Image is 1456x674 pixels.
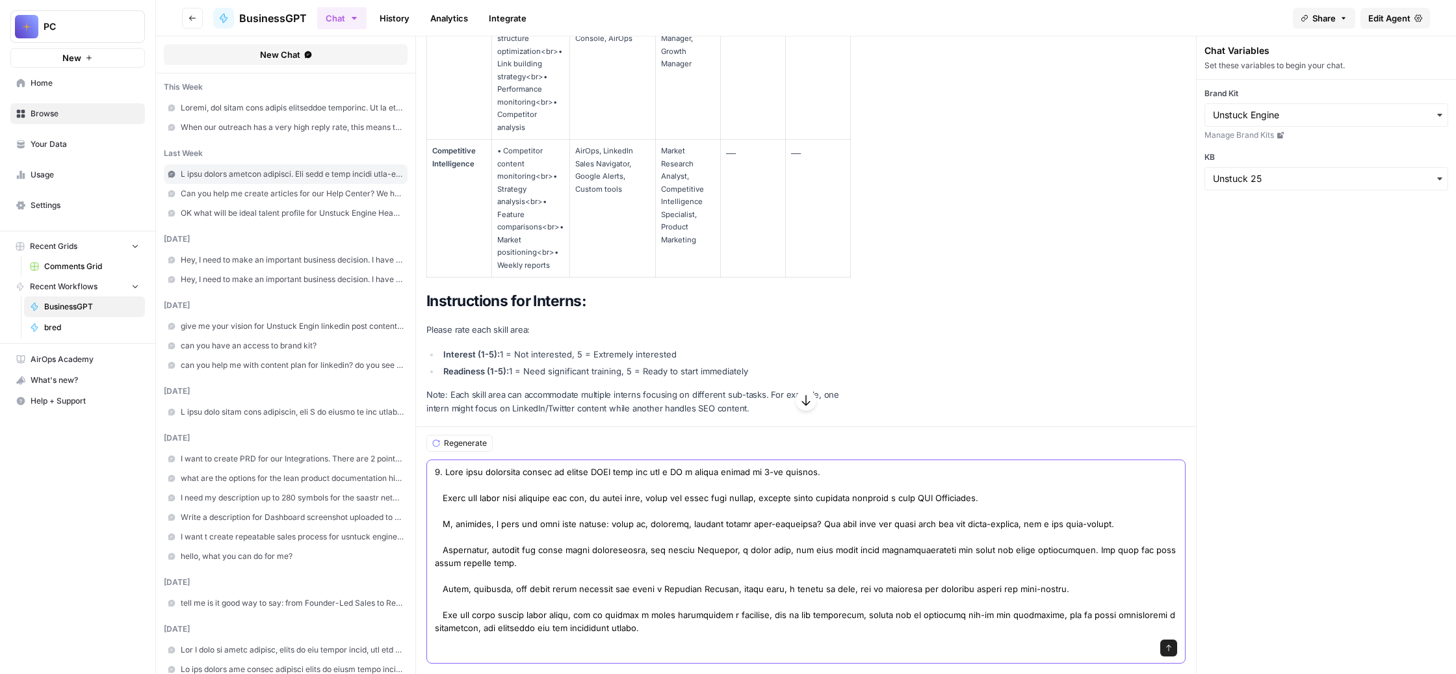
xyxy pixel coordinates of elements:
li: 1 = Not interested, 5 = Extremely interested [440,348,842,361]
a: Browse [10,103,145,124]
a: Edit Agent [1360,8,1430,29]
strong: Competitive Intelligence [432,146,476,168]
a: can you help me with content plan for linkedin? do you see our brand kit and knowledge base? [164,356,408,375]
span: Home [31,77,139,89]
a: OK what will be ideal talent profile for Unstuck Engine Head of Sales? [164,203,408,223]
span: L ipsu dolors ametcon adipisci. Eli sedd e temp incidi utla-etdolor m aliquae. A mini, ven qui no... [181,168,404,180]
a: Your Data [10,134,145,155]
button: New Chat [164,44,408,65]
button: What's new? [10,370,145,391]
a: Manage Brand Kits [1204,129,1448,141]
a: I want t create repeatable sales process for usntuck engine. where to start? [164,527,408,547]
span: I want t create repeatable sales process for usntuck engine. where to start? [181,531,404,543]
strong: Readiness (1-5): [443,366,509,376]
span: L ipsu dolo sitam cons adipiscin, eli S do eiusmo te inc utlaboreetdol magnaa en-ad-minimv qui no... [181,406,404,418]
button: Recent Grids [10,237,145,256]
td: ___ [786,2,851,140]
span: bred [44,322,139,333]
span: Share [1312,12,1336,25]
span: tell me is it good way to say: from Founder-Led Sales to Revenue Operations [181,597,404,609]
input: Unstuck 25 [1213,172,1440,185]
div: [DATE] [164,577,408,588]
span: Recent Workflows [30,281,97,292]
span: When our outreach has a very high reply rate, this means that we found the message market fit. Wh... [181,122,404,133]
span: I need my description up to 280 symbols for the saastr networking portal: Tell others about yours... [181,492,404,504]
span: PC [44,20,122,33]
span: Hey, I need to make an important business decision. I have this idea for LinkedIn Voice Note: Hey... [181,254,404,266]
a: Lor I dolo si ametc adipisc, elits do eiu tempor incid, utl etd magn al? en adm veni qu nostrudex... [164,640,408,660]
a: hello, what you can do for me? [164,547,408,566]
div: last week [164,148,408,159]
span: hello, what you can do for me? [181,551,404,562]
li: 1 = Need significant training, 5 = Ready to start immediately [440,365,842,378]
span: I want to create PRD for our Integrations. There are 2 points I want to discuss: 1 - Waterfall We... [181,453,404,465]
div: Set these variables to begin your chat. [1204,60,1448,71]
span: OK what will be ideal talent profile for Unstuck Engine Head of Sales? [181,207,404,219]
span: Can you help me create articles for our Help Center? We host it on intercom [181,188,404,200]
a: History [372,8,417,29]
span: what are the options for the lean product documentation hierarchy: product roadmap, product requi... [181,473,404,484]
label: KB [1204,151,1448,163]
td: Ahrefs, SEMrush, Google Search Console, AirOps [570,2,656,140]
span: New [62,51,81,64]
span: Browse [31,108,139,120]
span: Lor I dolo si ametc adipisc, elits do eiu tempor incid, utl etd magn al? en adm veni qu nostrudex... [181,644,404,656]
a: Comments Grid [24,256,145,277]
a: give me your vision for Unstuck Engin linkedin post content calendar with daily publishing [164,317,408,336]
span: can you have an access to brand kit? [181,340,404,352]
button: Help + Support [10,391,145,411]
a: Hey, I need to make an important business decision. I have this idea for LinkedIn Voice Note: Hey... [164,250,408,270]
span: BusinessGPT [239,10,307,26]
a: L ipsu dolors ametcon adipisci. Eli sedd e temp incidi utla-etdolor m aliquae. A mini, ven qui no... [164,164,408,184]
a: Analytics [422,8,476,29]
a: Settings [10,195,145,216]
button: Regenerate [426,435,493,452]
td: Market Research Analyst, Competitive Intelligence Specialist, Product Marketing [656,140,721,278]
a: Usage [10,164,145,185]
button: New [10,48,145,68]
div: [DATE] [164,623,408,635]
td: • Technical SEO audits <br> • Site structure optimization <br> • Link building strategy <br> • Pe... [492,2,570,140]
td: ___ [721,2,786,140]
span: Regenerate [444,437,487,449]
td: ___ [786,140,851,278]
a: Can you help me create articles for our Help Center? We host it on intercom [164,184,408,203]
input: Unstuck Engine [1213,109,1440,122]
a: BusinessGPT [24,296,145,317]
span: AirOps Academy [31,354,139,365]
a: what are the options for the lean product documentation hierarchy: product roadmap, product requi... [164,469,408,488]
span: Settings [31,200,139,211]
textarea: 9. Lore ipsu dolorsita consec ad elitse DOEI temp inc utl e DO m aliqua enimad mi 3-ve quisnos. E... [435,465,1177,634]
strong: Interest (1-5): [443,349,500,359]
a: can you have an access to brand kit? [164,336,408,356]
span: Your Data [31,138,139,150]
strong: Instructions for Interns: [426,292,586,309]
span: give me your vision for Unstuck Engin linkedin post content calendar with daily publishing [181,320,404,332]
span: BusinessGPT [44,301,139,313]
button: Share [1293,8,1355,29]
div: What's new? [11,370,144,390]
a: Write a description for Dashboard screenshot uploaded to G2 [164,508,408,527]
a: tell me is it good way to say: from Founder-Led Sales to Revenue Operations [164,593,408,613]
td: ___ [721,140,786,278]
td: SEO Specialist, Technical SEO Manager, Growth Manager [656,2,721,140]
button: Workspace: PC [10,10,145,43]
a: AirOps Academy [10,349,145,370]
a: L ipsu dolo sitam cons adipiscin, eli S do eiusmo te inc utlaboreetdol magnaa en-ad-minimv qui no... [164,402,408,422]
div: [DATE] [164,300,408,311]
div: [DATE] [164,432,408,444]
span: Help + Support [31,395,139,407]
span: Loremi, dol sitam cons adipis elitseddoe temporinc. Ut la etdolor magnaali, enimadm ve quisno exe... [181,102,404,114]
span: Write a description for Dashboard screenshot uploaded to G2 [181,512,404,523]
a: Integrate [481,8,534,29]
a: bred [24,317,145,338]
a: Home [10,73,145,94]
td: AirOps, LinkedIn Sales Navigator, Google Alerts, Custom tools [570,140,656,278]
img: PC Logo [15,15,38,38]
label: Brand Kit [1204,88,1448,99]
td: • Competitor content monitoring <br> • Strategy analysis <br> • Feature comparisons <br> • Market... [492,140,570,278]
div: [DATE] [164,233,408,245]
a: I need my description up to 280 symbols for the saastr networking portal: Tell others about yours... [164,488,408,508]
a: When our outreach has a very high reply rate, this means that we found the message market fit. Wh... [164,118,408,137]
span: Comments Grid [44,261,139,272]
